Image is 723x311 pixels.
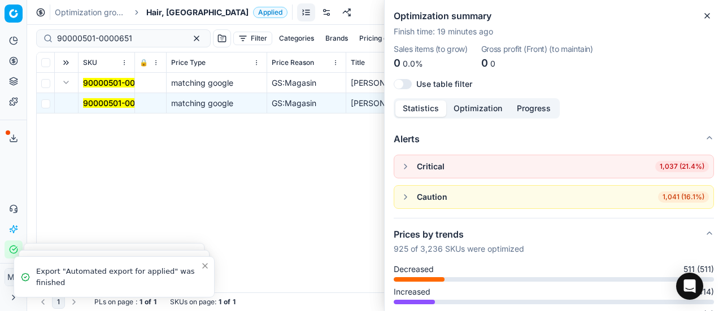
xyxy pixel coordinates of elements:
button: Close toast [198,259,212,273]
button: Prices by trends925 of 3,236 SKUs were optimized [394,218,714,264]
span: [PERSON_NAME] Fiber Fudge Strong Flexible Hold Haargel 80 ml [351,78,594,87]
div: Export "Automated export for applied" was finished [36,266,201,288]
strong: 1 [219,297,221,306]
span: Hair, [GEOGRAPHIC_DATA] [146,7,249,18]
button: Go to next page [67,295,81,309]
span: 0 [394,57,400,69]
span: Title [351,58,365,67]
strong: 1 [233,297,236,306]
dt: Sales items (to grow) [394,45,468,53]
button: Brands [321,32,352,45]
strong: of [145,297,151,306]
button: MC [5,268,23,286]
h2: Optimization summary [394,9,714,23]
button: Progress [509,100,558,117]
span: Price Reason [272,58,314,67]
div: GS:Magasin [272,98,341,109]
div: GS:Magasin [272,77,341,89]
button: 90000501-0000651 [83,77,158,89]
span: Increased [394,286,430,297]
div: Caution [417,191,447,203]
p: Finish time : 19 minutes ago [394,26,714,37]
button: Filter [233,32,272,45]
button: Statistics [395,100,446,117]
span: 0 [490,59,495,68]
span: MC [5,269,22,286]
button: Categories [275,32,319,45]
nav: pagination [36,295,81,309]
div: Open Intercom Messenger [676,273,703,300]
mark: 90000501-0000651 [83,98,158,108]
span: SKU [83,58,97,67]
nav: breadcrumb [55,7,288,18]
span: 1,041 (16.1%) [658,191,709,203]
span: Hair, [GEOGRAPHIC_DATA]Applied [146,7,288,18]
button: Optimization [446,100,509,117]
span: SKUs on page : [170,297,216,306]
div: matching google [171,77,262,89]
span: Price Type [171,58,206,67]
strong: 1 [154,297,156,306]
input: Search by SKU or title [57,33,181,44]
button: 1 [52,295,65,309]
button: Alerts [394,123,714,155]
label: Use table filter [416,80,472,88]
strong: of [224,297,230,306]
span: 1,037 (21.4%) [655,161,709,172]
span: 0.0% [403,59,423,68]
a: Optimization groups [55,7,127,18]
strong: 1 [140,297,142,306]
span: 511 (511) [683,264,714,275]
div: Critical [417,161,445,172]
div: Alerts [394,155,714,218]
button: Go to previous page [36,295,50,309]
button: Pricing campaign [355,32,420,45]
div: : [94,297,156,306]
p: 925 of 3,236 SKUs were optimized [394,243,524,255]
span: PLs on page [94,297,133,306]
dt: Gross profit (Front) (to maintain) [481,45,593,53]
span: Decreased [394,264,434,275]
span: Applied [253,7,288,18]
button: Expand [59,76,73,89]
div: matching google [171,98,262,109]
span: 0 [481,57,488,69]
span: 🔒 [140,58,148,67]
h5: Prices by trends [394,227,524,241]
button: 90000501-0000651 [83,98,158,109]
span: [PERSON_NAME] Fiber Fudge Strong Flexible Hold Haargel 80 ml [351,98,594,108]
button: Expand all [59,56,73,69]
mark: 90000501-0000651 [83,78,158,87]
